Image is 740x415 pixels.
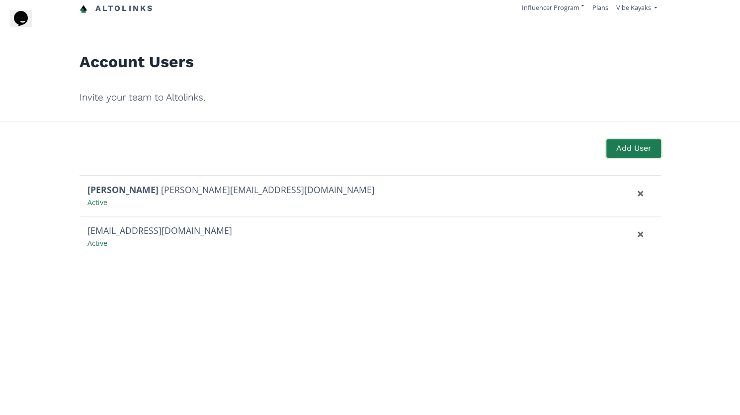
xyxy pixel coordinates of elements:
[80,85,661,110] h2: Invite your team to Altolinks.
[87,184,159,196] strong: [PERSON_NAME]
[87,184,375,196] div: [PERSON_NAME][EMAIL_ADDRESS][DOMAIN_NAME]
[616,3,651,12] span: Vibe Kayaks
[522,3,584,12] a: Influencer Program
[80,5,87,13] img: favicon-32x32.png
[87,198,107,207] span: Active
[616,3,657,14] a: Vibe Kayaks
[87,224,232,237] div: [EMAIL_ADDRESS][DOMAIN_NAME]
[80,30,661,77] h1: Account Users
[10,10,42,40] iframe: chat widget
[80,0,154,17] a: Altolinks
[87,238,107,248] span: Active
[605,138,662,159] button: Add User
[592,3,608,12] a: Plans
